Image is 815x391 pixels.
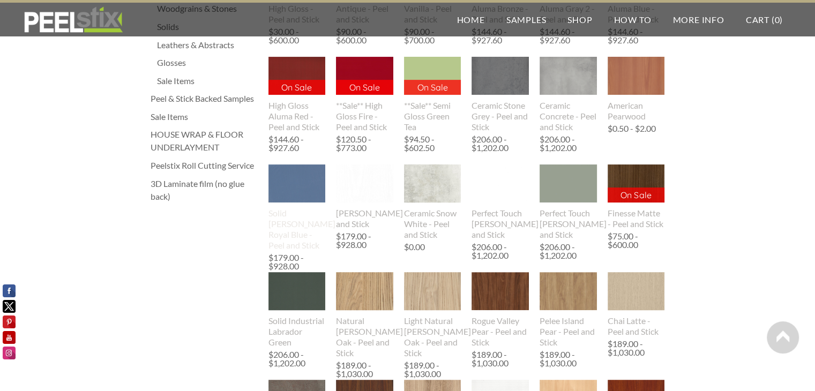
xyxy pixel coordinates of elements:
[336,247,393,335] img: s832171791223022656_p1010_i2_w2231.jpeg
[404,57,461,132] a: On Sale **Sale** Semi Gloss Green Tea
[268,135,326,152] div: $144.60 - $927.60
[21,6,125,33] img: REFACE SUPPLIES
[151,177,258,203] a: 3D Laminate film (no glue back)
[404,247,461,336] img: s832171791223022656_p1012_i3_w2237.jpeg
[404,151,461,217] img: s832171791223022656_p1001_i1_w2425.jpeg
[540,315,597,348] div: Pelee Island Pear - Peel and Stick
[151,159,258,172] a: Peelstix Roll Cutting Service
[336,100,393,132] div: **Sale** High Gloss Fire - Peel and Stick
[774,14,780,25] span: 0
[336,135,393,152] div: $120.50 - $773.00
[608,100,665,122] div: American Pearwood
[404,361,459,378] div: $189.00 - $1,030.00
[336,164,393,202] img: s832171791223022656_p999_i1_w2048.jpeg
[540,164,597,239] a: Perfect Touch [PERSON_NAME] and Stick
[603,3,662,36] a: How To
[540,243,594,260] div: $206.00 - $1,202.00
[404,100,461,132] div: **Sale** Semi Gloss Green Tea
[525,164,612,202] img: s832171791223022656_p1005_i1_w1600.jpeg
[151,128,258,154] a: HOUSE WRAP & FLOOR UNDERLAYMENT
[472,272,529,310] img: s832171791223022656_p1017_i1_w2048.jpeg
[472,243,526,260] div: $206.00 - $1,202.00
[336,57,393,95] img: s832171791223022656_p500_i1_w400.jpeg
[336,361,391,378] div: $189.00 - $1,030.00
[472,40,529,111] img: s832171791223022656_p990_i2_w2453.png
[268,80,326,95] p: On Sale
[404,243,425,251] div: $0.00
[268,350,323,367] div: $206.00 - $1,202.00
[540,272,597,347] a: Pelee Island Pear - Peel and Stick
[608,57,665,121] a: American Pearwood
[540,57,597,132] a: Ceramic Concrete - Peel and Stick
[608,40,665,111] img: s832171791223022656_p994_i1_w457.png
[268,272,326,347] a: Solid Industrial Labrador Green
[496,3,557,36] a: Samples
[540,57,597,95] img: s832171791223022656_p992_i1_w512.png
[268,253,323,270] div: $179.00 - $928.00
[472,164,529,239] a: Perfect Touch [PERSON_NAME] and Stick
[157,74,258,87] a: Sale Items
[557,3,603,36] a: Shop
[608,164,665,229] a: On Sale Finesse Matte - Peel and Stick
[404,27,461,44] div: $90.00 - $700.00
[336,80,393,95] p: On Sale
[157,56,258,69] div: Glosses
[151,92,258,105] a: Peel & Stick Backed Samples
[157,39,258,51] a: Leathers & Abstracts
[540,350,594,367] div: $189.00 - $1,030.00
[540,100,597,132] div: Ceramic Concrete - Peel and Stick
[472,100,529,132] div: Ceramic Stone Grey - Peel and Stick
[472,27,529,44] div: $144.60 - $927.60
[608,187,665,202] p: On Sale
[404,272,461,358] a: Light Natural [PERSON_NAME] Oak - Peel and Stick
[472,350,526,367] div: $189.00 - $1,030.00
[540,27,597,44] div: $144.60 - $927.60
[268,57,326,95] img: s832171791223022656_p495_i2_w432.jpeg
[446,3,496,36] a: Home
[540,135,594,152] div: $206.00 - $1,202.00
[472,208,529,240] div: Perfect Touch [PERSON_NAME] and Stick
[608,208,665,229] div: Finesse Matte - Peel and Stick
[336,208,393,229] div: [PERSON_NAME] and Stick
[404,315,461,358] div: Light Natural [PERSON_NAME] Oak - Peel and Stick
[268,164,326,250] a: Solid [PERSON_NAME] Royal Blue - Peel and Stick
[336,272,393,358] a: Natural [PERSON_NAME] Oak - Peel and Stick
[662,3,735,36] a: More Info
[404,164,461,239] a: Ceramic Snow White - Peel and Stick
[608,124,656,133] div: $0.50 - $2.00
[268,164,326,202] img: s832171791223022656_p996_i1_w2048.jpeg
[735,3,794,36] a: Cart (0)
[268,27,326,44] div: $30.00 - $600.00
[472,315,529,348] div: Rogue Valley Pear - Peel and Stick
[336,164,393,229] a: [PERSON_NAME] and Stick
[336,232,391,249] div: $179.00 - $928.00
[268,208,326,251] div: Solid [PERSON_NAME] Royal Blue - Peel and Stick
[336,315,393,358] div: Natural [PERSON_NAME] Oak - Peel and Stick
[336,57,393,132] a: On Sale **Sale** High Gloss Fire - Peel and Stick
[608,257,665,326] img: s832171791223022656_p1021_i3_w2501.jpeg
[268,255,326,328] img: s832171791223022656_p1008_i1_w2473.jpeg
[472,164,529,202] img: s832171791223022656_p1003_i1_w2048.jpeg
[608,27,665,44] div: $144.60 - $927.60
[540,208,597,240] div: Perfect Touch [PERSON_NAME] and Stick
[268,315,326,348] div: Solid Industrial Labrador Green
[608,315,665,337] div: Chai Latte - Peel and Stick
[404,48,461,105] img: s832171791223022656_p897_i3_w500.jpeg
[151,110,258,123] a: Sale Items
[472,57,529,132] a: Ceramic Stone Grey - Peel and Stick
[608,232,665,249] div: $75.00 - $600.00
[268,57,326,132] a: On Sale High Gloss Aluma Red - Peel and Stick
[608,340,662,357] div: $189.00 - $1,030.00
[608,272,665,336] a: Chai Latte - Peel and Stick
[336,27,393,44] div: $90.00 - $600.00
[472,135,526,152] div: $206.00 - $1,202.00
[268,100,326,132] div: High Gloss Aluma Red - Peel and Stick
[404,135,461,152] div: $94.50 - $602.50
[404,208,461,240] div: Ceramic Snow White - Peel and Stick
